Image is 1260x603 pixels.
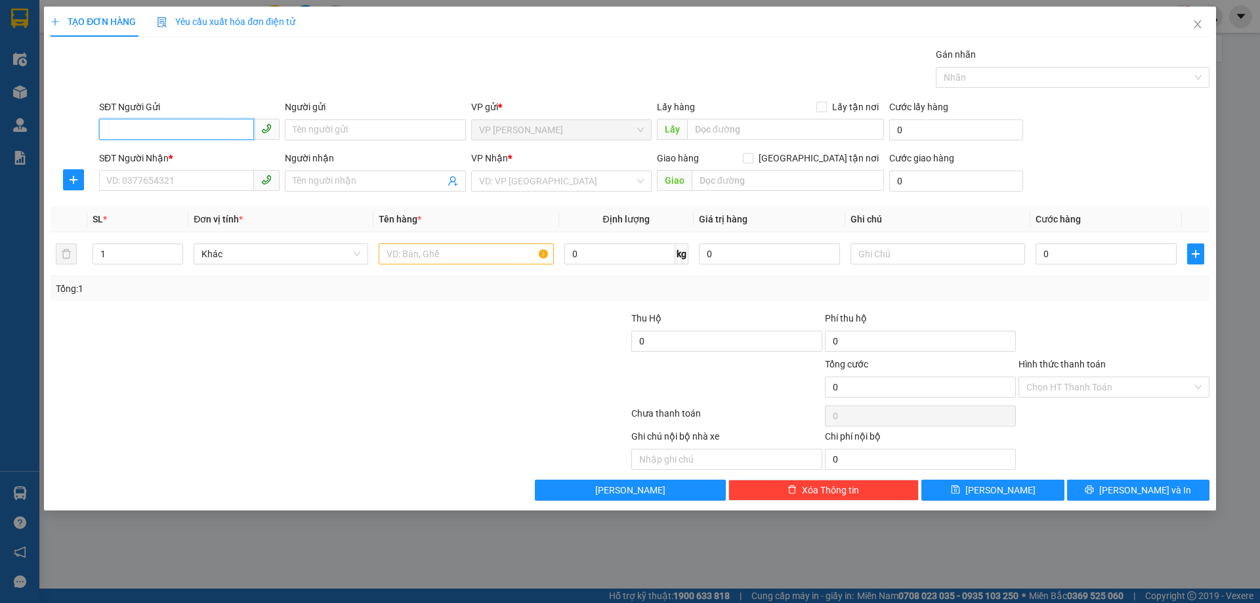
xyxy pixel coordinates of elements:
[699,214,747,224] span: Giá trị hàng
[699,243,840,264] input: 0
[728,480,919,501] button: deleteXóa Thông tin
[157,16,295,27] span: Yêu cầu xuất hóa đơn điện tử
[1067,480,1209,501] button: printer[PERSON_NAME] và In
[379,243,553,264] input: VD: Bàn, Ghế
[194,214,243,224] span: Đơn vị tính
[1018,359,1106,369] label: Hình thức thanh toán
[827,100,884,114] span: Lấy tận nơi
[64,175,83,185] span: plus
[1179,7,1216,43] button: Close
[889,171,1023,192] input: Cước giao hàng
[603,214,650,224] span: Định lượng
[56,281,486,296] div: Tổng: 1
[285,151,465,165] div: Người nhận
[889,102,948,112] label: Cước lấy hàng
[825,311,1016,331] div: Phí thu hộ
[687,119,884,140] input: Dọc đường
[56,243,77,264] button: delete
[825,359,868,369] span: Tổng cước
[753,151,884,165] span: [GEOGRAPHIC_DATA] tận nơi
[99,151,280,165] div: SĐT Người Nhận
[93,214,103,224] span: SL
[1188,249,1204,259] span: plus
[657,153,699,163] span: Giao hàng
[657,170,692,191] span: Giao
[535,480,726,501] button: [PERSON_NAME]
[936,49,976,60] label: Gán nhãn
[448,176,458,186] span: user-add
[692,170,884,191] input: Dọc đường
[261,123,272,134] span: phone
[201,244,360,264] span: Khác
[471,100,652,114] div: VP gửi
[379,214,421,224] span: Tên hàng
[595,483,665,497] span: [PERSON_NAME]
[921,480,1064,501] button: save[PERSON_NAME]
[889,153,954,163] label: Cước giao hàng
[845,207,1030,232] th: Ghi chú
[787,485,797,495] span: delete
[1085,485,1094,495] span: printer
[657,102,695,112] span: Lấy hàng
[471,153,508,163] span: VP Nhận
[51,17,60,26] span: plus
[631,429,822,449] div: Ghi chú nội bộ nhà xe
[1192,19,1203,30] span: close
[51,16,136,27] span: TẠO ĐƠN HÀNG
[63,169,84,190] button: plus
[802,483,859,497] span: Xóa Thông tin
[157,17,167,28] img: icon
[631,449,822,470] input: Nhập ghi chú
[889,119,1023,140] input: Cước lấy hàng
[951,485,960,495] span: save
[630,406,824,429] div: Chưa thanh toán
[850,243,1025,264] input: Ghi Chú
[479,120,644,140] span: VP Nguyễn Quốc Trị
[1036,214,1081,224] span: Cước hàng
[1099,483,1191,497] span: [PERSON_NAME] và In
[631,313,661,323] span: Thu Hộ
[825,429,1016,449] div: Chi phí nội bộ
[99,100,280,114] div: SĐT Người Gửi
[675,243,688,264] span: kg
[261,175,272,185] span: phone
[1187,243,1204,264] button: plus
[657,119,687,140] span: Lấy
[285,100,465,114] div: Người gửi
[965,483,1036,497] span: [PERSON_NAME]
